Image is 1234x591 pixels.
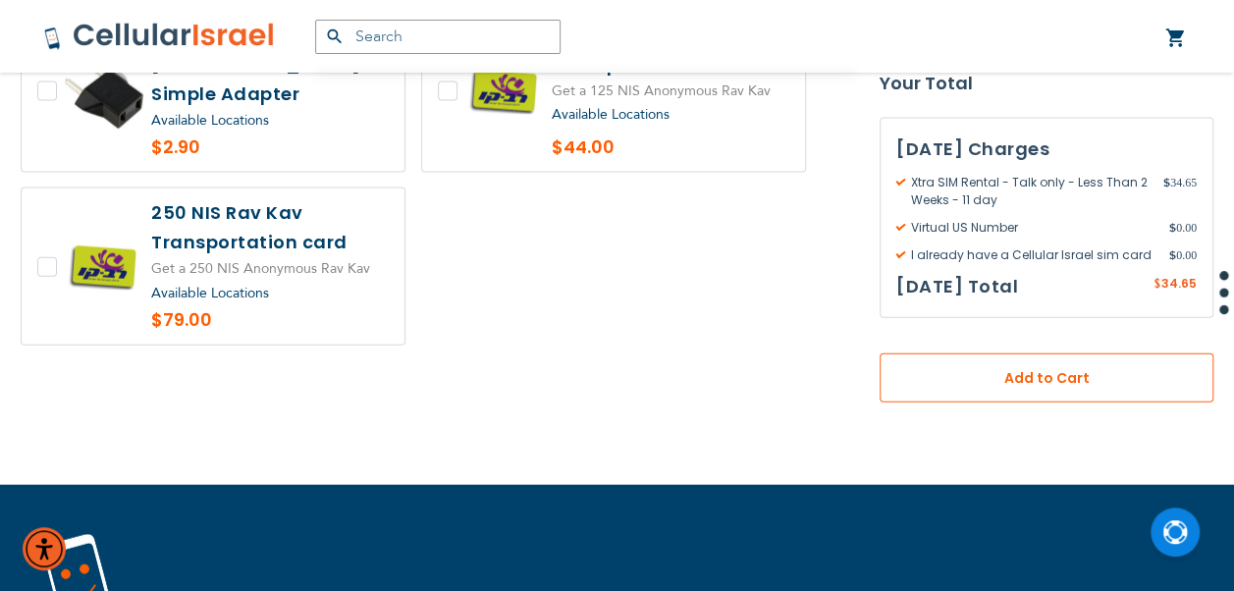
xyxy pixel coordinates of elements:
button: Add to Cart [880,353,1213,403]
span: I already have a Cellular Israel sim card [896,246,1169,264]
span: $ [1169,219,1176,237]
span: Add to Cart [944,368,1149,389]
span: $ [1169,246,1176,264]
div: Accessibility Menu [23,527,66,570]
span: Xtra SIM Rental - Talk only - Less Than 2 Weeks - 11 day [896,174,1163,209]
span: $ [1163,174,1170,191]
span: $ [1154,276,1161,294]
input: Search [315,20,561,54]
h3: [DATE] Charges [896,134,1197,164]
span: 34.65 [1163,174,1197,209]
strong: Your Total [880,69,1213,98]
span: 0.00 [1169,219,1197,237]
a: Available Locations [151,111,269,130]
a: Available Locations [552,105,670,124]
span: 0.00 [1169,246,1197,264]
a: Available Locations [151,284,269,302]
h3: [DATE] Total [896,272,1018,301]
img: Cellular Israel [43,22,276,51]
span: Virtual US Number [896,219,1169,237]
span: 34.65 [1161,275,1197,292]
